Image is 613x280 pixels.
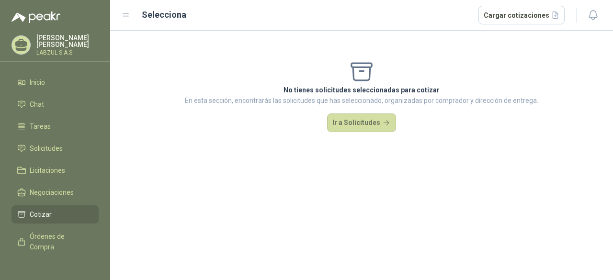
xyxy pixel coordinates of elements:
[30,165,65,176] span: Licitaciones
[11,205,99,224] a: Cotizar
[30,209,52,220] span: Cotizar
[30,77,45,88] span: Inicio
[327,113,396,133] button: Ir a Solicitudes
[11,73,99,91] a: Inicio
[36,34,99,48] p: [PERSON_NAME] [PERSON_NAME]
[142,8,186,22] h2: Selecciona
[30,231,90,252] span: Órdenes de Compra
[185,95,538,106] p: En esta sección, encontrarás las solicitudes que has seleccionado, organizadas por comprador y di...
[11,161,99,179] a: Licitaciones
[11,227,99,256] a: Órdenes de Compra
[11,117,99,135] a: Tareas
[30,187,74,198] span: Negociaciones
[478,6,565,25] button: Cargar cotizaciones
[36,50,99,56] p: LABZUL S.A.S
[11,11,60,23] img: Logo peakr
[11,183,99,202] a: Negociaciones
[185,85,538,95] p: No tienes solicitudes seleccionadas para cotizar
[30,121,51,132] span: Tareas
[11,95,99,113] a: Chat
[11,139,99,157] a: Solicitudes
[30,99,44,110] span: Chat
[30,143,63,154] span: Solicitudes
